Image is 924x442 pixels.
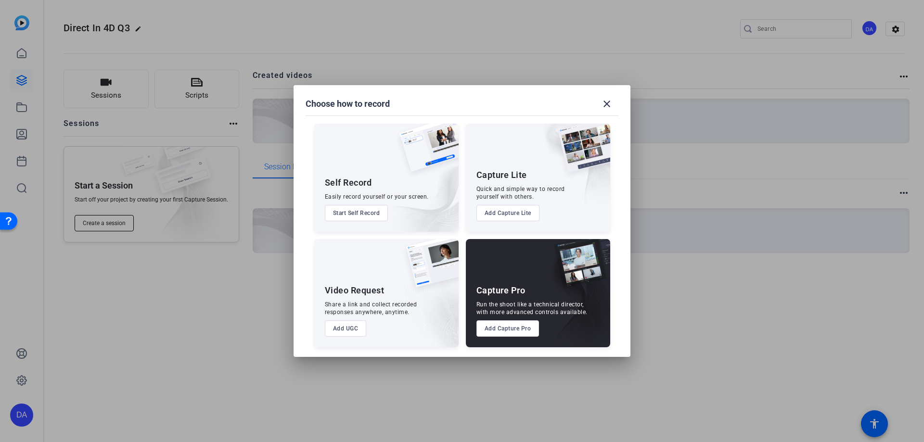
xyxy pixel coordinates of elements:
button: Add UGC [325,320,367,337]
h1: Choose how to record [306,98,390,110]
button: Add Capture Lite [476,205,539,221]
div: Run the shoot like a technical director, with more advanced controls available. [476,301,588,316]
div: Self Record [325,177,372,189]
img: embarkstudio-capture-lite.png [524,124,610,220]
div: Capture Lite [476,169,527,181]
img: embarkstudio-ugc-content.png [403,269,459,347]
div: Video Request [325,285,385,296]
button: Start Self Record [325,205,388,221]
div: Capture Pro [476,285,526,296]
div: Easily record yourself or your screen. [325,193,429,201]
button: Add Capture Pro [476,320,539,337]
img: embarkstudio-capture-pro.png [539,251,610,347]
img: capture-pro.png [547,239,610,298]
img: self-record.png [392,124,459,181]
img: capture-lite.png [551,124,610,182]
img: embarkstudio-self-record.png [375,144,459,232]
div: Quick and simple way to record yourself with others. [476,185,565,201]
div: Share a link and collect recorded responses anywhere, anytime. [325,301,417,316]
mat-icon: close [601,98,613,110]
img: ugc-content.png [399,239,459,297]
